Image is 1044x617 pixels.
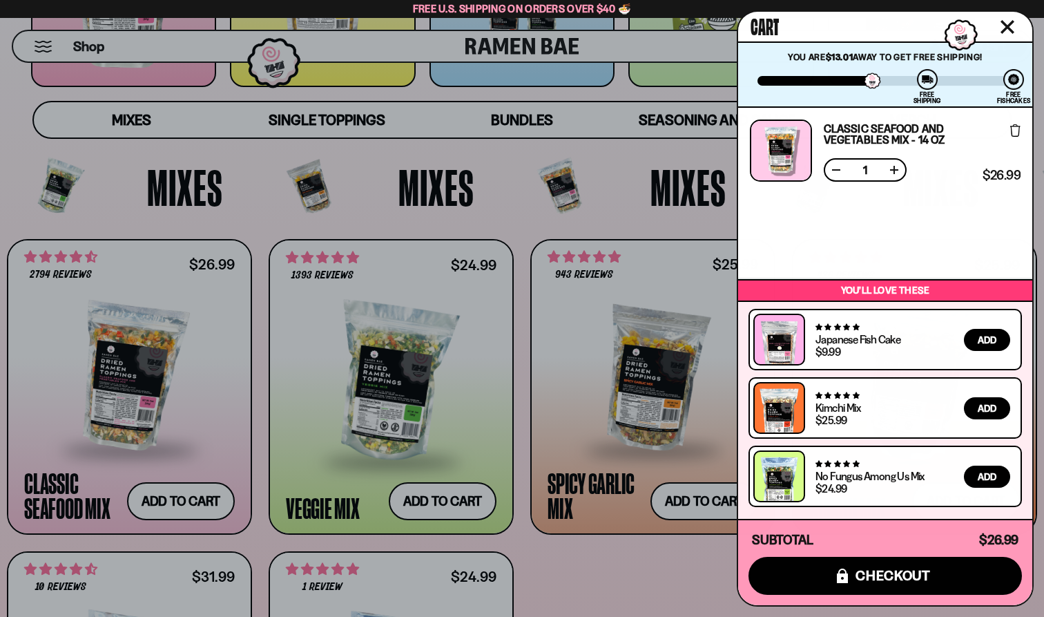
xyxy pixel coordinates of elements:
[815,346,840,357] div: $9.99
[815,332,900,346] a: Japanese Fish Cake
[752,533,813,547] h4: Subtotal
[757,51,1013,62] p: You are away to get Free Shipping!
[815,415,847,426] div: $25.99
[978,335,996,345] span: Add
[413,2,632,15] span: Free U.S. Shipping on Orders over $40 🍜
[815,323,859,332] span: 4.76 stars
[824,123,978,145] a: Classic Seafood and Vegetables Mix - 14 OZ
[748,557,1022,595] button: checkout
[983,169,1021,182] span: $26.99
[997,17,1018,37] button: Close cart
[826,51,853,62] strong: $13.01
[815,391,859,400] span: 4.76 stars
[815,483,847,494] div: $24.99
[751,11,779,39] span: Cart
[742,284,1029,297] p: You’ll love these
[815,459,859,468] span: 5.00 stars
[978,404,996,413] span: Add
[855,568,931,583] span: checkout
[979,532,1018,548] span: $26.99
[997,91,1031,104] div: Free Fishcakes
[964,397,1010,419] button: Add
[815,401,860,415] a: Kimchi Mix
[913,91,940,104] div: Free Shipping
[964,329,1010,351] button: Add
[964,466,1010,488] button: Add
[978,472,996,482] span: Add
[854,164,876,175] span: 1
[815,469,925,483] a: No Fungus Among Us Mix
